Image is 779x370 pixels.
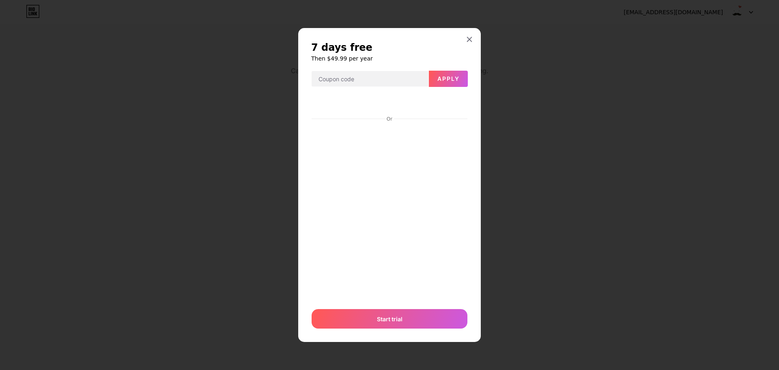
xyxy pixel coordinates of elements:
h6: Then $49.99 per year [311,54,468,63]
iframe: Secure payment button frame [312,94,467,113]
span: Apply [437,75,460,82]
span: Start trial [377,315,402,323]
div: Or [385,116,394,122]
button: Apply [429,71,468,87]
input: Coupon code [312,71,428,87]
iframe: Secure payment input frame [310,123,469,301]
span: 7 days free [311,41,372,54]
